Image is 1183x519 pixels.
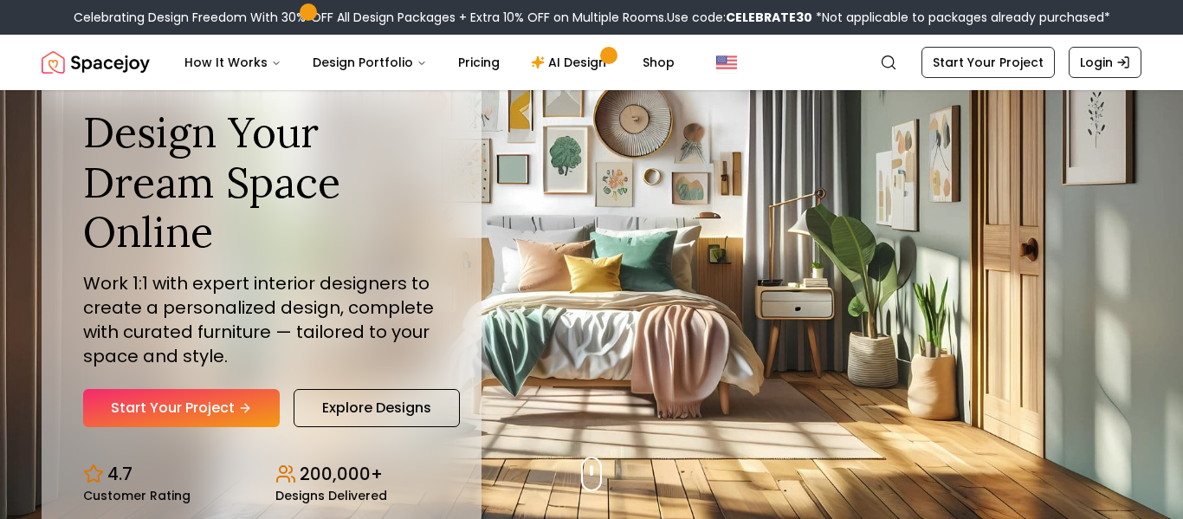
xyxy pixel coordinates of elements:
[726,9,812,26] b: CELEBRATE30
[517,45,625,80] a: AI Design
[83,107,440,257] h1: Design Your Dream Space Online
[74,9,1110,26] div: Celebrating Design Freedom With 30% OFF All Design Packages + Extra 10% OFF on Multiple Rooms.
[812,9,1110,26] span: *Not applicable to packages already purchased*
[83,389,280,427] a: Start Your Project
[171,45,295,80] button: How It Works
[716,52,737,73] img: United States
[42,35,1141,90] nav: Global
[444,45,514,80] a: Pricing
[629,45,688,80] a: Shop
[42,45,150,80] a: Spacejoy
[83,271,440,368] p: Work 1:1 with expert interior designers to create a personalized design, complete with curated fu...
[83,448,440,502] div: Design stats
[1069,47,1141,78] a: Login
[667,9,812,26] span: Use code:
[83,490,191,502] small: Customer Rating
[42,45,150,80] img: Spacejoy Logo
[300,462,383,486] p: 200,000+
[921,47,1055,78] a: Start Your Project
[275,490,387,502] small: Designs Delivered
[294,389,460,427] a: Explore Designs
[107,462,133,486] p: 4.7
[171,45,688,80] nav: Main
[299,45,441,80] button: Design Portfolio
